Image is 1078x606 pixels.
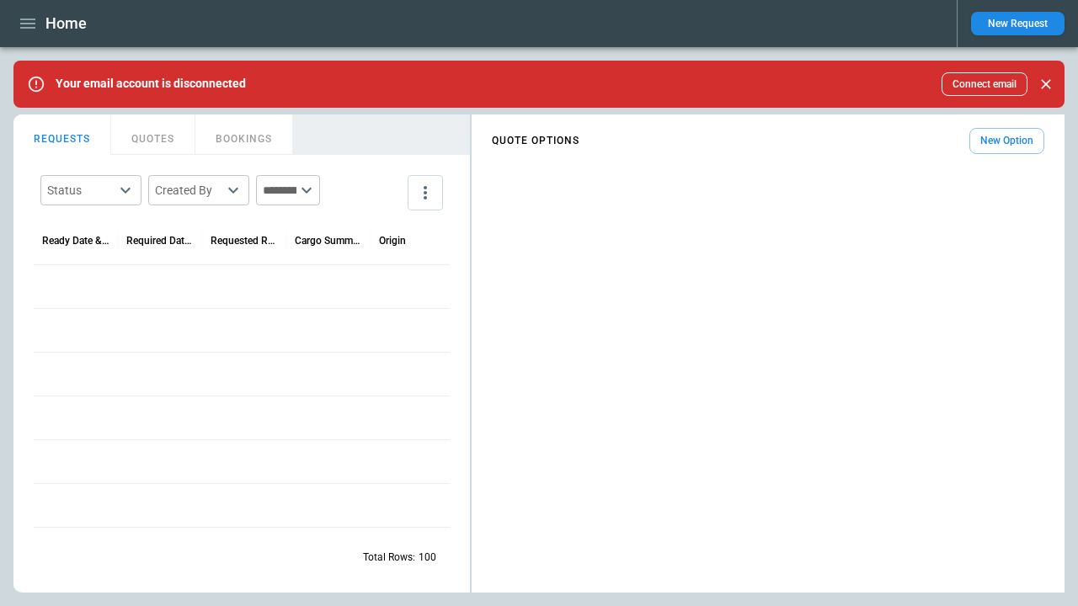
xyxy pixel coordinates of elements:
[295,235,362,247] div: Cargo Summary
[155,182,222,199] div: Created By
[419,550,436,565] p: 100
[472,121,1065,161] div: scrollable content
[13,114,111,155] button: REQUESTS
[971,12,1065,35] button: New Request
[492,137,579,145] h4: QUOTE OPTIONS
[45,13,87,34] h1: Home
[379,235,406,247] div: Origin
[1034,66,1058,103] div: dismiss
[47,182,115,199] div: Status
[969,128,1044,154] button: New Option
[408,175,443,210] button: more
[211,235,278,247] div: Requested Route
[363,550,415,565] p: Total Rows:
[126,235,194,247] div: Required Date & Time (UTC)
[56,77,246,91] p: Your email account is disconnected
[111,114,195,155] button: QUOTES
[42,235,109,247] div: Ready Date & Time (UTC)
[195,114,293,155] button: BOOKINGS
[1034,72,1058,96] button: Close
[942,72,1027,96] button: Connect email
